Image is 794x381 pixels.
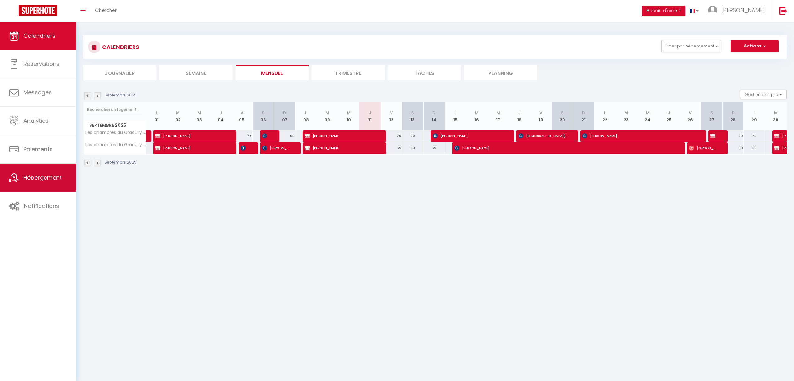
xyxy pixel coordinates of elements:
th: 19 [530,102,551,130]
span: [PERSON_NAME] [689,142,717,154]
th: 23 [616,102,637,130]
abbr: L [305,110,307,116]
abbr: M [176,110,180,116]
span: [PERSON_NAME] [155,142,226,154]
button: Filtrer par hébergement [661,40,721,52]
img: logout [779,7,787,15]
img: ... [708,6,717,15]
button: Besoin d'aide ? [642,6,685,16]
abbr: M [774,110,778,116]
span: [PERSON_NAME] [305,130,376,142]
th: 10 [338,102,359,130]
abbr: M [624,110,628,116]
li: Journalier [83,65,156,80]
abbr: V [390,110,393,116]
th: 24 [637,102,658,130]
abbr: V [539,110,542,116]
th: 09 [317,102,338,130]
abbr: M [646,110,650,116]
th: 17 [488,102,509,130]
abbr: D [582,110,585,116]
th: 18 [509,102,530,130]
abbr: J [518,110,521,116]
div: 69 [744,142,765,154]
div: 73 [744,130,765,142]
span: Réservations [23,60,60,68]
div: 69 [423,142,445,154]
abbr: L [604,110,606,116]
li: Planning [464,65,537,80]
abbr: V [689,110,692,116]
abbr: D [432,110,436,116]
li: Trimestre [312,65,385,80]
th: 01 [146,102,167,130]
th: 02 [167,102,188,130]
th: 08 [295,102,317,130]
h3: CALENDRIERS [100,40,139,54]
th: 22 [594,102,616,130]
abbr: L [455,110,456,116]
th: 12 [381,102,402,130]
abbr: S [710,110,713,116]
abbr: S [262,110,265,116]
span: Calendriers [23,32,56,40]
img: Super Booking [19,5,57,16]
abbr: M [325,110,329,116]
div: 70 [381,130,402,142]
th: 26 [680,102,701,130]
p: Septembre 2025 [105,160,137,166]
p: Septembre 2025 [105,92,137,98]
abbr: M [496,110,500,116]
li: Mensuel [236,65,309,80]
th: 16 [466,102,487,130]
span: Chercher [95,7,117,13]
li: Semaine [159,65,232,80]
th: 15 [445,102,466,130]
th: 13 [402,102,423,130]
span: [PERSON_NAME] [433,130,504,142]
th: 20 [552,102,573,130]
th: 30 [765,102,787,130]
span: Les chambres du Graoully - Le 136 - Parking inclus [85,142,147,147]
span: [PERSON_NAME] [582,130,695,142]
button: Ouvrir le widget de chat LiveChat [5,2,24,21]
span: Les chambres du Graoully - Le 109 - Parking inclus [85,130,147,135]
th: 27 [701,102,722,130]
div: 74 [231,130,252,142]
abbr: J [668,110,670,116]
button: Gestion des prix [740,90,787,99]
div: 69 [722,130,743,142]
a: [PERSON_NAME] [146,130,149,142]
span: [PERSON_NAME] [262,142,290,154]
li: Tâches [388,65,461,80]
span: [PERSON_NAME] [454,142,674,154]
th: 14 [423,102,445,130]
th: 03 [188,102,210,130]
span: [PERSON_NAME] [241,142,248,154]
div: 69 [722,142,743,154]
span: Messages [23,88,52,96]
span: [PERSON_NAME] [262,130,269,142]
abbr: D [283,110,286,116]
div: 69 [402,142,423,154]
abbr: M [347,110,351,116]
th: 07 [274,102,295,130]
span: Paiements [23,145,53,153]
abbr: D [732,110,735,116]
abbr: V [241,110,243,116]
abbr: L [156,110,158,116]
span: Notifications [24,202,59,210]
button: Actions [731,40,779,52]
th: 21 [573,102,594,130]
span: [PERSON_NAME] [721,6,765,14]
abbr: J [369,110,371,116]
span: [PERSON_NAME] [710,130,718,142]
abbr: S [561,110,564,116]
abbr: L [753,110,755,116]
span: Septembre 2025 [84,121,146,130]
th: 06 [253,102,274,130]
span: [DEMOGRAPHIC_DATA][PERSON_NAME] [518,130,568,142]
th: 05 [231,102,252,130]
th: 11 [359,102,381,130]
input: Rechercher un logement... [87,104,142,115]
